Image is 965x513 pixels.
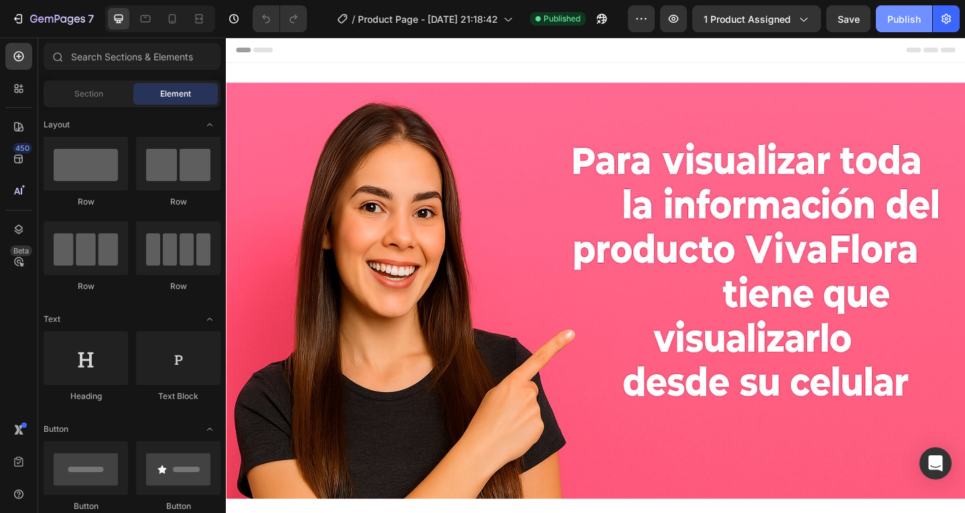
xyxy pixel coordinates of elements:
[44,196,128,208] div: Row
[704,12,791,26] span: 1 product assigned
[136,280,220,292] div: Row
[692,5,821,32] button: 1 product assigned
[226,38,965,513] iframe: Design area
[543,13,580,25] span: Published
[88,11,94,27] p: 7
[44,119,70,131] span: Layout
[136,196,220,208] div: Row
[253,5,307,32] div: Undo/Redo
[199,308,220,330] span: Toggle open
[199,114,220,135] span: Toggle open
[838,13,860,25] span: Save
[136,390,220,402] div: Text Block
[352,12,355,26] span: /
[10,245,32,256] div: Beta
[887,12,921,26] div: Publish
[160,88,191,100] span: Element
[44,390,128,402] div: Heading
[13,143,32,154] div: 450
[199,418,220,440] span: Toggle open
[876,5,932,32] button: Publish
[5,5,100,32] button: 7
[44,280,128,292] div: Row
[44,43,220,70] input: Search Sections & Elements
[826,5,871,32] button: Save
[919,447,952,479] div: Open Intercom Messenger
[44,313,60,325] span: Text
[74,88,103,100] span: Section
[136,500,220,512] div: Button
[44,500,128,512] div: Button
[44,423,68,435] span: Button
[358,12,498,26] span: Product Page - [DATE] 21:18:42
